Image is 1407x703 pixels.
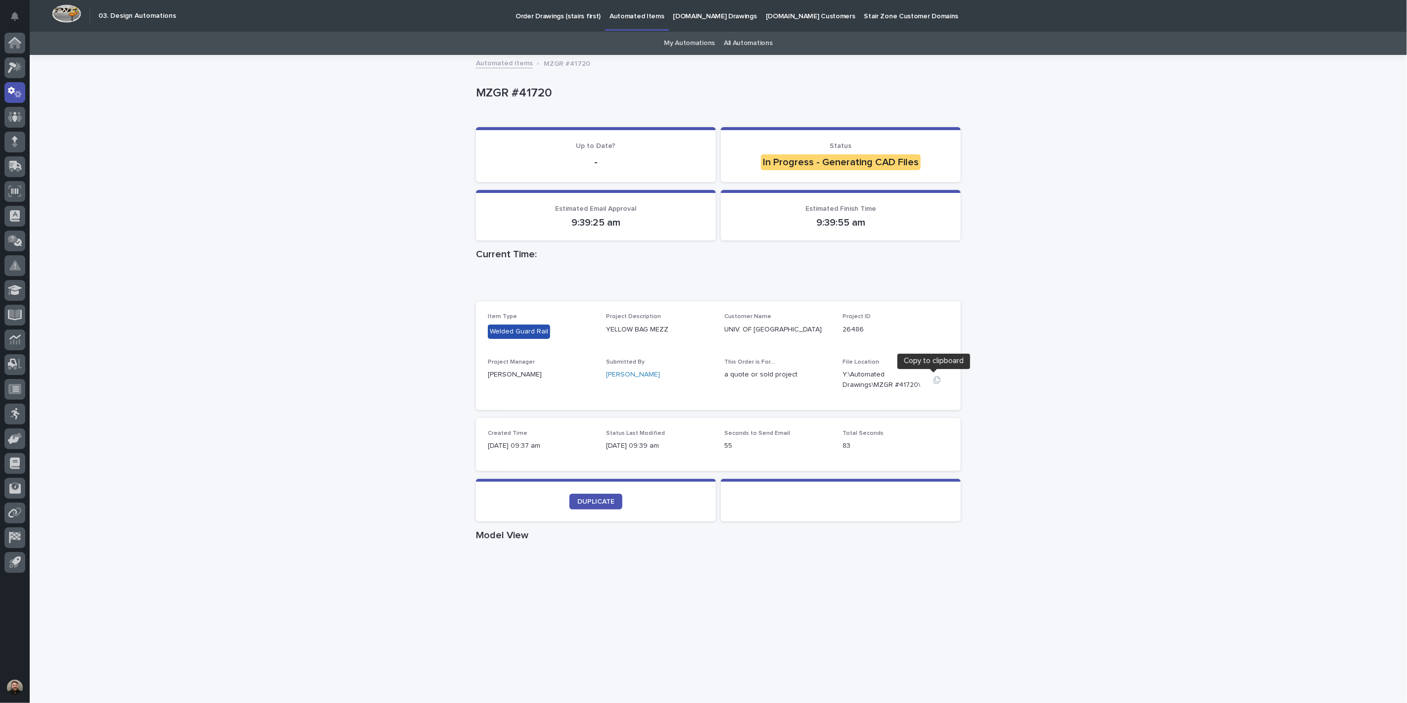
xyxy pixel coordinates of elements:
[476,248,961,260] h1: Current Time:
[830,142,852,149] span: Status
[488,430,527,436] span: Created Time
[488,314,517,320] span: Item Type
[724,325,831,335] p: UNIV. OF [GEOGRAPHIC_DATA]
[4,6,25,27] button: Notifications
[843,370,925,390] : Y:\Automated Drawings\MZGR #41720\
[488,370,594,380] p: [PERSON_NAME]
[724,441,831,451] p: 55
[724,314,771,320] span: Customer Name
[488,217,704,229] p: 9:39:25 am
[476,264,961,301] iframe: Current Time:
[724,359,775,365] span: This Order is For...
[606,359,645,365] span: Submitted By
[577,498,614,505] span: DUPLICATE
[569,494,622,510] a: DUPLICATE
[476,529,961,541] h1: Model View
[664,32,715,55] a: My Automations
[12,12,25,28] div: Notifications
[476,86,957,100] p: MZGR #41720
[488,325,550,339] div: Welded Guard Rail
[606,430,665,436] span: Status Last Modified
[733,217,949,229] p: 9:39:55 am
[805,205,876,212] span: Estimated Finish Time
[476,57,533,68] a: Automated Items
[606,370,660,380] a: [PERSON_NAME]
[843,359,879,365] span: File Location
[724,32,772,55] a: All Automations
[4,677,25,698] button: users-avatar
[843,325,949,335] p: 26486
[488,441,594,451] p: [DATE] 09:37 am
[488,359,535,365] span: Project Manager
[576,142,616,149] span: Up to Date?
[606,314,661,320] span: Project Description
[724,370,831,380] p: a quote or sold project
[544,57,590,68] p: MZGR #41720
[98,12,176,20] h2: 03. Design Automations
[761,154,921,170] div: In Progress - Generating CAD Files
[488,156,704,168] p: -
[606,325,712,335] p: YELLOW BAG MEZZ
[843,430,884,436] span: Total Seconds
[843,314,871,320] span: Project ID
[606,441,712,451] p: [DATE] 09:39 am
[843,441,949,451] p: 83
[556,205,637,212] span: Estimated Email Approval
[52,4,81,23] img: Workspace Logo
[724,430,790,436] span: Seconds to Send Email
